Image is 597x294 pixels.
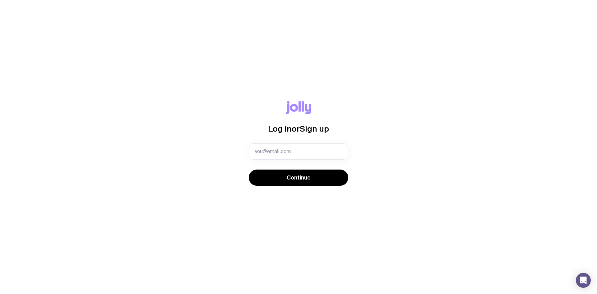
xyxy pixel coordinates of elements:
button: Continue [249,170,348,186]
span: Sign up [300,124,329,133]
span: Continue [287,174,311,181]
input: you@email.com [249,143,348,160]
div: Open Intercom Messenger [576,273,591,288]
span: or [292,124,300,133]
span: Log in [268,124,292,133]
